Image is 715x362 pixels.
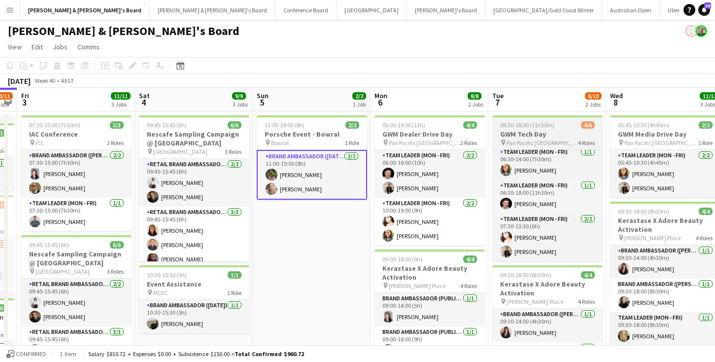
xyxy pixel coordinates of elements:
[21,279,132,326] app-card-role: RETAIL Brand Ambassador (Mon - Fri)2/209:45-15:45 (6h)[PERSON_NAME][PERSON_NAME]
[265,121,305,129] span: 11:00-19:00 (8h)
[375,150,485,198] app-card-role: Team Leader (Mon - Fri)2/206:00-16:00 (10h)[PERSON_NAME][PERSON_NAME]
[389,139,460,146] span: Pan Pacific [GEOGRAPHIC_DATA]
[150,0,275,20] button: [PERSON_NAME] & [PERSON_NAME]'s Board
[227,289,241,296] span: 1 Role
[111,101,130,108] div: 3 Jobs
[255,97,269,108] span: 5
[468,101,483,108] div: 2 Jobs
[137,97,150,108] span: 4
[699,121,713,129] span: 2/2
[139,207,249,269] app-card-role: RETAIL Brand Ambassador ([DATE])3/309:45-15:45 (6h)[PERSON_NAME][PERSON_NAME][PERSON_NAME]
[28,40,47,53] a: Edit
[153,148,207,155] span: [GEOGRAPHIC_DATA]
[233,101,248,108] div: 3 Jobs
[139,130,249,147] h3: Nescafe Sampling Campaign @ [GEOGRAPHIC_DATA]
[77,42,100,51] span: Comms
[8,76,31,86] div: [DATE]
[389,282,445,290] span: [PERSON_NAME] Place
[139,115,249,261] app-job-card: 09:45-15:45 (6h)6/6Nescafe Sampling Campaign @ [GEOGRAPHIC_DATA] [GEOGRAPHIC_DATA]3 RolesRETAIL B...
[602,0,660,20] button: Australian Open
[704,2,711,9] span: 38
[107,139,124,146] span: 2 Roles
[492,214,603,261] app-card-role: Team Leader (Mon - Fri)2/207:30-13:30 (6h)[PERSON_NAME][PERSON_NAME]
[492,130,603,139] h3: GWM Tech Day
[29,241,69,249] span: 09:45-15:45 (6h)
[695,25,707,37] app-user-avatar: Neil Burton
[375,115,485,246] app-job-card: 06:00-19:00 (13h)4/4GWM Dealer Drive Day Pan Pacific [GEOGRAPHIC_DATA]2 RolesTeam Leader (Mon - F...
[460,282,477,290] span: 4 Roles
[345,139,359,146] span: 1 Role
[110,241,124,249] span: 6/6
[257,91,269,100] span: Sun
[463,121,477,129] span: 4/4
[375,293,485,326] app-card-role: Brand Ambassador (Public Holiday)1/109:00-14:00 (5h)[PERSON_NAME]
[111,92,131,100] span: 11/11
[352,92,366,100] span: 2/2
[257,150,367,200] app-card-role: Brand Ambassador ([DATE])2/211:00-19:00 (8h)[PERSON_NAME][PERSON_NAME]
[257,115,367,200] app-job-card: 11:00-19:00 (8h)2/2Porsche Event - Bowral Bowral1 RoleBrand Ambassador ([DATE])2/211:00-19:00 (8h...
[624,234,681,242] span: [PERSON_NAME] Place
[698,139,713,146] span: 1 Role
[375,326,485,360] app-card-role: Brand Ambassador (Public Holiday)1/109:00-18:00 (9h)[PERSON_NAME]
[375,264,485,282] h3: Kerastase X Adore Beauty Activation
[147,121,187,129] span: 09:45-15:45 (6h)
[21,130,132,139] h3: IAC Conference
[139,265,249,333] app-job-card: 10:30-15:30 (5h)1/1Event Assistance MCEC1 RoleBrand Ambassador ([DATE])1/110:30-15:30 (5h)[PERSON...
[492,180,603,214] app-card-role: Team Leader (Mon - Fri)1/106:30-18:00 (11h30m)[PERSON_NAME]
[107,268,124,275] span: 3 Roles
[382,255,422,263] span: 09:00-18:00 (9h)
[578,139,595,146] span: 4 Roles
[492,309,603,342] app-card-role: Brand Ambassador ([PERSON_NAME])1/109:30-14:00 (4h30m)[PERSON_NAME]
[257,130,367,139] h3: Porsche Event - Bowral
[228,271,241,279] span: 1/1
[139,300,249,333] app-card-role: Brand Ambassador ([DATE])1/110:30-15:30 (5h)[PERSON_NAME]
[21,250,132,267] h3: Nescafe Sampling Campaign @ [GEOGRAPHIC_DATA]
[21,150,132,198] app-card-role: Brand Ambassador ([PERSON_NAME])2/207:30-15:00 (7h30m)[PERSON_NAME][PERSON_NAME]
[500,121,554,129] span: 06:30-18:00 (11h30m)
[375,91,387,100] span: Mon
[624,139,698,146] span: Pan Pacific [GEOGRAPHIC_DATA]
[699,208,713,215] span: 4/4
[618,121,669,129] span: 05:45-10:30 (4h45m)
[16,351,46,358] span: Confirmed
[382,121,425,129] span: 06:00-19:00 (13h)
[110,121,124,129] span: 3/3
[32,42,43,51] span: Edit
[271,139,289,146] span: Bowral
[585,101,601,108] div: 2 Jobs
[337,0,407,20] button: [GEOGRAPHIC_DATA]
[21,115,132,231] app-job-card: 07:30-15:00 (7h30m)3/3IAC Conference ICC2 RolesBrand Ambassador ([PERSON_NAME])2/207:30-15:00 (7h...
[139,159,249,207] app-card-role: RETAIL Brand Ambassador ([DATE])2/209:45-15:45 (6h)[PERSON_NAME][PERSON_NAME]
[581,121,595,129] span: 4/6
[5,349,48,360] button: Confirmed
[698,4,710,16] a: 38
[375,198,485,246] app-card-role: Team Leader (Mon - Fri)2/210:00-19:00 (9h)[PERSON_NAME][PERSON_NAME]
[20,97,29,108] span: 3
[4,40,26,53] a: View
[407,0,485,20] button: [PERSON_NAME]'s Board
[33,77,57,84] span: Week 40
[61,77,74,84] div: AEST
[373,97,387,108] span: 6
[685,25,697,37] app-user-avatar: Jenny Tu
[500,271,551,279] span: 09:30-18:00 (8h30m)
[275,0,337,20] button: Conference Board
[35,268,90,275] span: [GEOGRAPHIC_DATA]
[460,139,477,146] span: 2 Roles
[29,121,80,129] span: 07:30-15:00 (7h30m)
[235,350,304,358] span: Total Confirmed $960.72
[345,121,359,129] span: 2/2
[21,198,132,231] app-card-role: Team Leader (Mon - Fri)1/107:30-15:00 (7h30m)[PERSON_NAME]
[353,101,366,108] div: 1 Job
[492,280,603,297] h3: Kerastase X Adore Beauty Activation
[507,139,578,146] span: Pan Pacific [GEOGRAPHIC_DATA]
[578,298,595,305] span: 4 Roles
[610,91,623,100] span: Wed
[228,121,241,129] span: 6/6
[21,91,29,100] span: Fri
